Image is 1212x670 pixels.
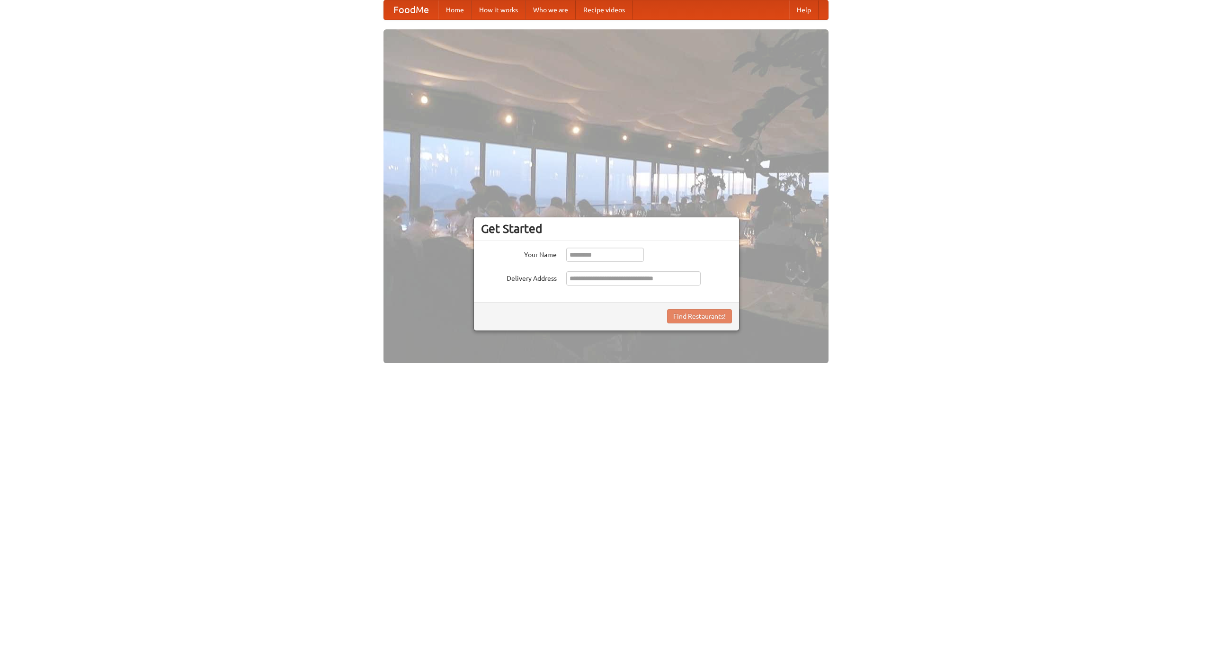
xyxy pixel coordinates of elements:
button: Find Restaurants! [667,309,732,323]
a: Help [789,0,819,19]
h3: Get Started [481,222,732,236]
a: Recipe videos [576,0,633,19]
a: How it works [472,0,526,19]
a: FoodMe [384,0,438,19]
a: Home [438,0,472,19]
a: Who we are [526,0,576,19]
label: Your Name [481,248,557,259]
label: Delivery Address [481,271,557,283]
